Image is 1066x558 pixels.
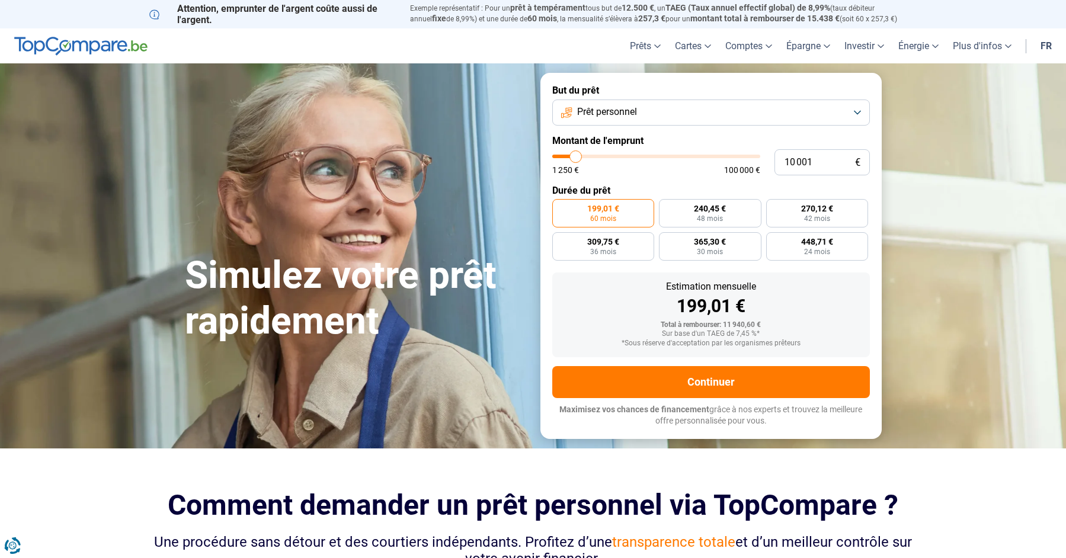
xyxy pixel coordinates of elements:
span: 42 mois [804,215,830,222]
div: Sur base d'un TAEG de 7,45 %* [562,330,860,338]
h1: Simulez votre prêt rapidement [185,253,526,344]
div: 199,01 € [562,297,860,315]
span: 448,71 € [801,238,833,246]
a: fr [1033,28,1059,63]
span: € [855,158,860,168]
span: 240,45 € [694,204,726,213]
span: 199,01 € [587,204,619,213]
span: Maximisez vos chances de financement [559,405,709,414]
span: 270,12 € [801,204,833,213]
span: TAEG (Taux annuel effectif global) de 8,99% [665,3,830,12]
span: 100 000 € [724,166,760,174]
div: Estimation mensuelle [562,282,860,291]
span: transparence totale [612,534,735,550]
span: 309,75 € [587,238,619,246]
span: 48 mois [697,215,723,222]
span: prêt à tempérament [510,3,585,12]
label: Durée du prêt [552,185,870,196]
label: Montant de l'emprunt [552,135,870,146]
span: 36 mois [590,248,616,255]
span: Prêt personnel [577,105,637,118]
p: Attention, emprunter de l'argent coûte aussi de l'argent. [149,3,396,25]
span: 365,30 € [694,238,726,246]
span: 30 mois [697,248,723,255]
span: 12.500 € [622,3,654,12]
span: 257,3 € [638,14,665,23]
a: Comptes [718,28,779,63]
span: fixe [432,14,446,23]
span: 1 250 € [552,166,579,174]
div: Total à rembourser: 11 940,60 € [562,321,860,329]
img: TopCompare [14,37,148,56]
span: 60 mois [590,215,616,222]
div: *Sous réserve d'acceptation par les organismes prêteurs [562,339,860,348]
span: 60 mois [527,14,557,23]
label: But du prêt [552,85,870,96]
span: montant total à rembourser de 15.438 € [690,14,840,23]
button: Continuer [552,366,870,398]
a: Cartes [668,28,718,63]
span: 24 mois [804,248,830,255]
a: Investir [837,28,891,63]
a: Plus d'infos [946,28,1019,63]
a: Énergie [891,28,946,63]
a: Prêts [623,28,668,63]
a: Épargne [779,28,837,63]
h2: Comment demander un prêt personnel via TopCompare ? [149,489,917,521]
button: Prêt personnel [552,100,870,126]
p: grâce à nos experts et trouvez la meilleure offre personnalisée pour vous. [552,404,870,427]
p: Exemple représentatif : Pour un tous but de , un (taux débiteur annuel de 8,99%) et une durée de ... [410,3,917,24]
